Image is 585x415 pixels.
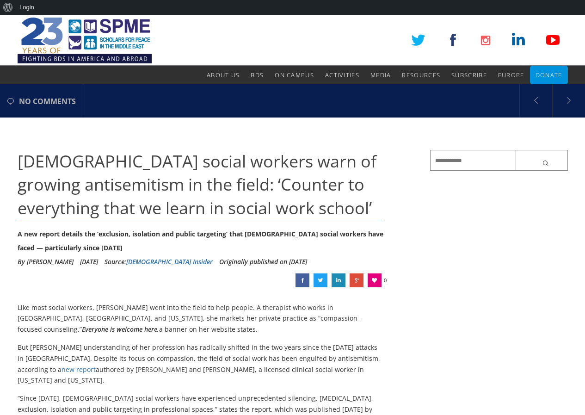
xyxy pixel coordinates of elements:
a: Media [370,66,391,84]
span: Media [370,71,391,79]
a: Europe [498,66,524,84]
em: Everyone is welcome here, [82,325,159,334]
p: But [PERSON_NAME] understanding of her profession has radically shifted in the two years since th... [18,342,384,386]
div: A new report details the ‘exclusion, isolation and public targeting’ that [DEMOGRAPHIC_DATA] soci... [18,227,384,255]
span: Europe [498,71,524,79]
span: 0 [384,273,387,287]
span: Subscribe [451,71,487,79]
a: Jewish social workers warn of growing antisemitism in the field: ‘Counter to everything that we l... [314,273,327,287]
a: Resources [402,66,440,84]
a: About Us [207,66,240,84]
img: SPME [18,15,152,66]
li: Originally published on [DATE] [219,255,307,269]
a: Subscribe [451,66,487,84]
p: Like most social workers, [PERSON_NAME] went into the field to help people. A therapist who works... [18,302,384,335]
a: [DEMOGRAPHIC_DATA] Insider [126,257,213,266]
a: Donate [536,66,562,84]
li: By [PERSON_NAME] [18,255,74,269]
a: BDS [251,66,264,84]
a: On Campus [275,66,314,84]
a: Activities [325,66,359,84]
span: Resources [402,71,440,79]
span: On Campus [275,71,314,79]
span: [DEMOGRAPHIC_DATA] social workers warn of growing antisemitism in the field: ‘Counter to everythi... [18,150,376,219]
a: Jewish social workers warn of growing antisemitism in the field: ‘Counter to everything that we l... [296,273,309,287]
div: Source: [105,255,213,269]
span: Donate [536,71,562,79]
span: no comments [19,85,76,118]
a: Jewish social workers warn of growing antisemitism in the field: ‘Counter to everything that we l... [350,273,363,287]
li: [DATE] [80,255,98,269]
span: About Us [207,71,240,79]
a: Jewish social workers warn of growing antisemitism in the field: ‘Counter to everything that we l... [332,273,345,287]
span: BDS [251,71,264,79]
a: new report [62,365,96,374]
span: Activities [325,71,359,79]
